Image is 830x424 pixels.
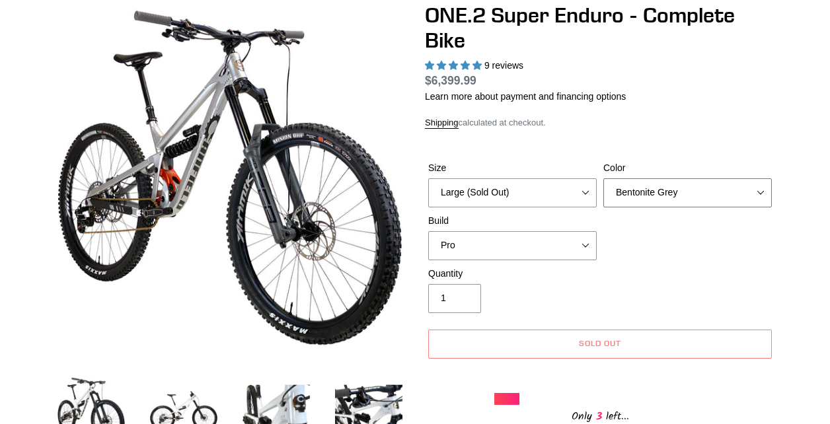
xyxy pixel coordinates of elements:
[428,330,772,359] button: Sold out
[579,338,621,348] span: Sold out
[425,74,476,87] span: $6,399.99
[428,214,597,228] label: Build
[428,267,597,281] label: Quantity
[425,91,626,102] a: Learn more about payment and financing options
[425,116,775,129] div: calculated at checkout.
[428,161,597,175] label: Size
[425,60,484,71] span: 5.00 stars
[484,60,523,71] span: 9 reviews
[425,118,459,129] a: Shipping
[425,3,775,53] h1: ONE.2 Super Enduro - Complete Bike
[603,161,772,175] label: Color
